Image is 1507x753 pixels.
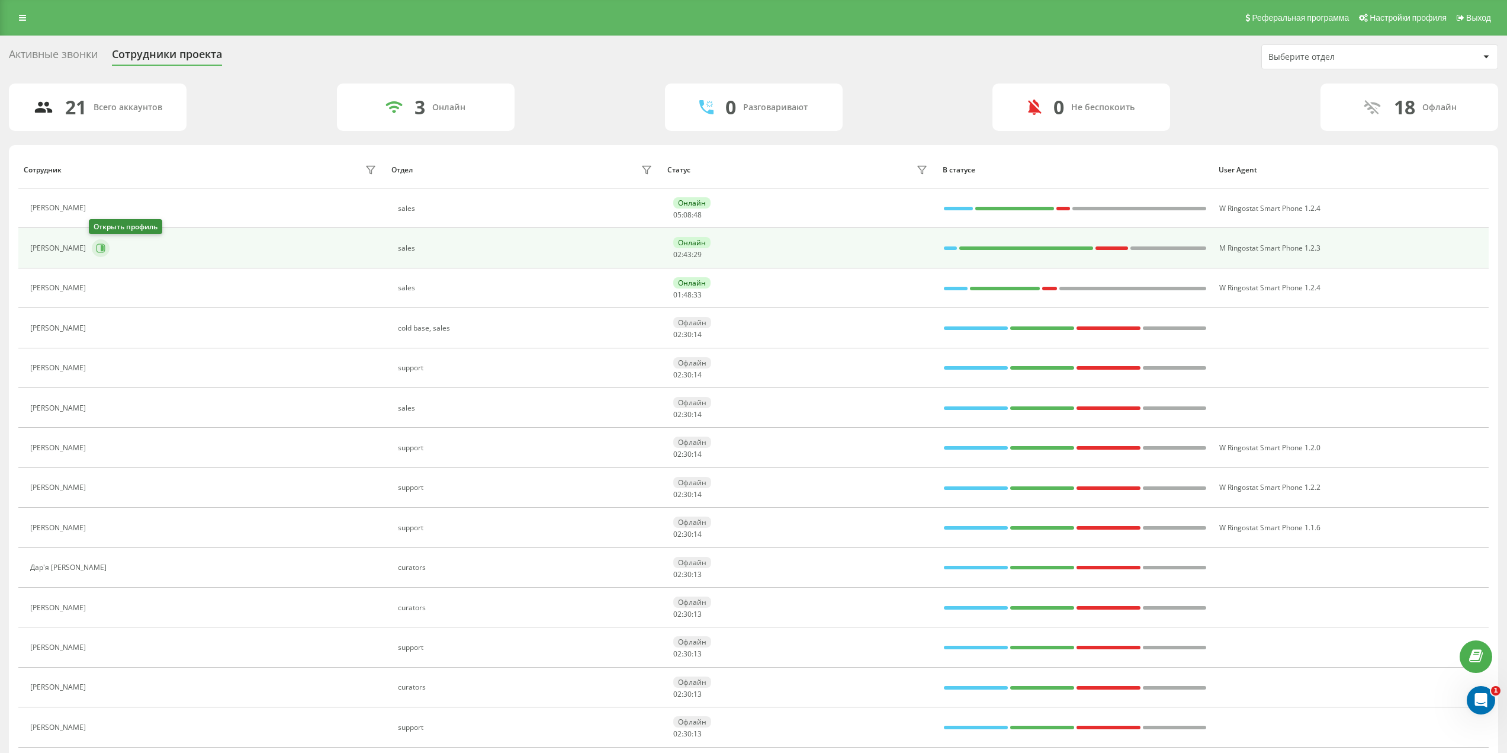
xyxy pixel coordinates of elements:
[398,723,656,732] div: support
[673,529,682,539] span: 02
[673,291,702,299] div: : :
[673,489,682,499] span: 02
[673,677,711,688] div: Офлайн
[30,204,89,212] div: [PERSON_NAME]
[693,409,702,419] span: 14
[398,324,656,332] div: cold base, sales
[1071,102,1135,113] div: Не беспокоить
[30,483,89,492] div: [PERSON_NAME]
[743,102,808,113] div: Разговаривают
[673,371,702,379] div: : :
[693,689,702,699] span: 13
[683,609,692,619] span: 30
[30,444,89,452] div: [PERSON_NAME]
[693,249,702,259] span: 29
[673,649,682,659] span: 02
[673,530,702,539] div: : :
[1219,203,1320,213] span: W Ringostat Smart Phone 1.2.4
[673,237,711,248] div: Онлайн
[673,409,682,419] span: 02
[1219,166,1483,174] div: User Agent
[943,166,1207,174] div: В статусе
[693,729,702,739] span: 13
[398,643,656,652] div: support
[673,689,682,699] span: 02
[673,730,702,738] div: : :
[673,210,682,220] span: 05
[398,364,656,372] div: support
[693,529,702,539] span: 14
[432,102,465,113] div: Онлайн
[683,370,692,380] span: 30
[1219,283,1320,293] span: W Ringostat Smart Phone 1.2.4
[30,324,89,332] div: [PERSON_NAME]
[693,569,702,579] span: 13
[683,290,692,300] span: 48
[414,96,425,118] div: 3
[398,444,656,452] div: support
[9,48,98,66] div: Активные звонки
[1466,13,1491,23] span: Выход
[30,683,89,691] div: [PERSON_NAME]
[1422,102,1457,113] div: Офлайн
[673,370,682,380] span: 02
[398,683,656,691] div: curators
[683,689,692,699] span: 30
[398,563,656,572] div: curators
[398,404,656,412] div: sales
[391,166,413,174] div: Отдел
[30,404,89,412] div: [PERSON_NAME]
[683,329,692,339] span: 30
[398,604,656,612] div: curators
[673,571,702,579] div: : :
[673,729,682,739] span: 02
[693,290,702,300] span: 33
[673,211,702,219] div: : :
[693,329,702,339] span: 14
[673,517,711,528] div: Офлайн
[673,690,702,698] div: : :
[683,649,692,659] span: 30
[673,557,711,568] div: Офлайн
[683,729,692,739] span: 30
[1219,523,1320,533] span: W Ringostat Smart Phone 1.1.6
[683,249,692,259] span: 43
[30,364,89,372] div: [PERSON_NAME]
[398,244,656,252] div: sales
[673,290,682,300] span: 01
[1491,686,1500,696] span: 1
[693,210,702,220] span: 48
[30,244,89,252] div: [PERSON_NAME]
[683,489,692,499] span: 30
[65,96,86,118] div: 21
[673,329,682,339] span: 02
[30,643,89,652] div: [PERSON_NAME]
[30,563,110,572] div: Дар'я [PERSON_NAME]
[673,357,711,369] div: Офлайн
[693,609,702,619] span: 13
[673,716,711,728] div: Офлайн
[683,409,692,419] span: 30
[673,636,711,648] div: Офлайн
[89,219,162,234] div: Открыть профиль
[673,397,711,408] div: Офлайн
[673,449,682,459] span: 02
[683,210,692,220] span: 08
[1219,243,1320,253] span: M Ringostat Smart Phone 1.2.3
[673,597,711,608] div: Офлайн
[673,331,702,339] div: : :
[30,723,89,732] div: [PERSON_NAME]
[673,650,702,658] div: : :
[94,102,162,113] div: Всего аккаунтов
[725,96,736,118] div: 0
[693,649,702,659] span: 13
[673,197,711,209] div: Онлайн
[1053,96,1064,118] div: 0
[667,166,690,174] div: Статус
[673,610,702,619] div: : :
[398,284,656,292] div: sales
[683,529,692,539] span: 30
[30,524,89,532] div: [PERSON_NAME]
[398,204,656,213] div: sales
[693,489,702,499] span: 14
